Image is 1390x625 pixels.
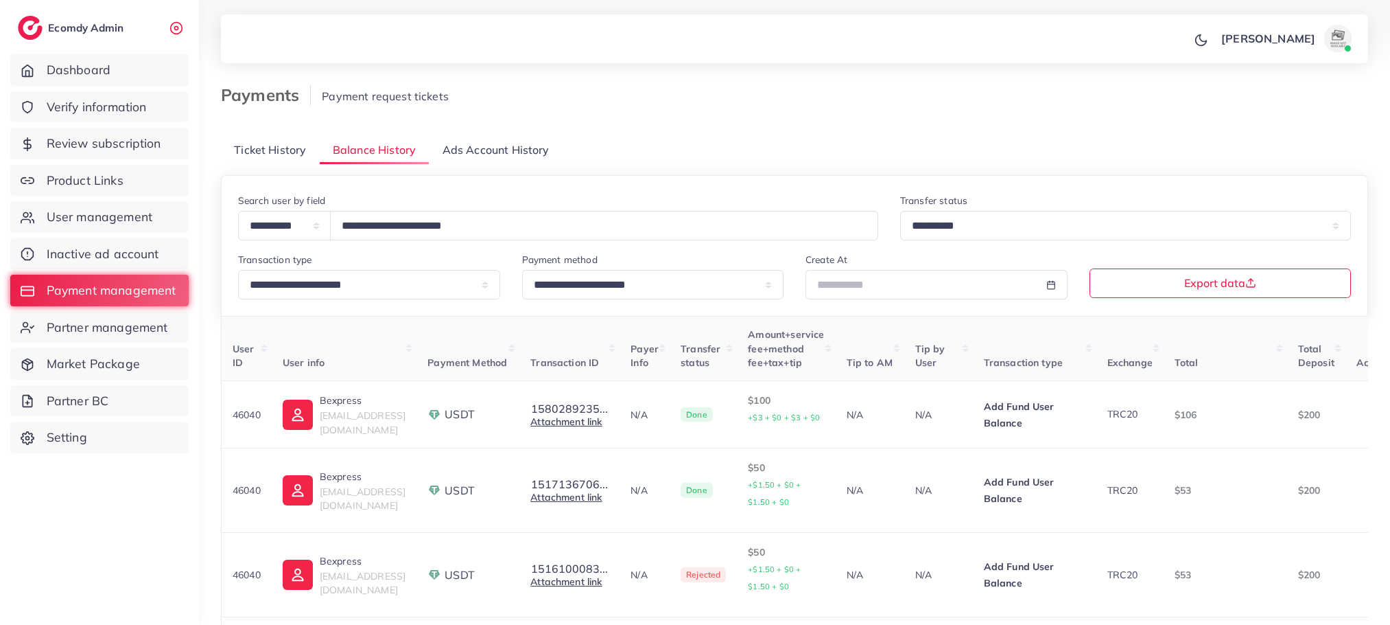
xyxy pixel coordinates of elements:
[631,343,659,369] span: Payer Info
[748,480,801,507] small: +$1.50 + $0 + $1.50 + $0
[1089,269,1352,298] button: Export data
[522,253,598,266] label: Payment method
[427,484,441,497] img: payment
[445,407,475,422] span: USDT
[984,356,1063,369] span: Transaction type
[530,416,602,428] a: Attachment link
[748,544,824,595] p: $50
[984,398,1085,431] p: Add Fund User Balance
[10,128,189,159] a: Review subscription
[847,407,893,423] p: N/A
[984,474,1085,507] p: Add Fund User Balance
[1221,30,1315,47] p: [PERSON_NAME]
[1107,484,1153,497] div: TRC20
[333,142,416,158] span: Balance History
[915,482,962,499] p: N/A
[234,142,306,158] span: Ticket History
[530,576,602,588] a: Attachment link
[283,356,325,369] span: User info
[530,356,599,369] span: Transaction ID
[238,253,312,266] label: Transaction type
[847,356,893,369] span: Tip to AM
[320,486,405,512] span: [EMAIL_ADDRESS][DOMAIN_NAME]
[47,61,110,79] span: Dashboard
[1107,356,1153,369] span: Exchange
[10,385,189,417] a: Partner BC
[427,568,441,582] img: payment
[48,21,127,34] h2: Ecomdy Admin
[1298,567,1334,583] p: $200
[283,475,313,505] img: ic-user-info.36bf1079.svg
[1175,567,1276,583] p: $53
[900,194,967,207] label: Transfer status
[10,312,189,343] a: Partner management
[233,407,261,423] p: 46040
[1298,343,1334,369] span: Total Deposit
[47,392,109,410] span: Partner BC
[847,482,893,499] p: N/A
[681,343,720,369] span: Transfer status
[47,429,87,446] span: Setting
[1298,407,1334,423] p: $200
[984,558,1085,591] p: Add Fund User Balance
[427,356,507,369] span: Payment Method
[1214,25,1357,52] a: [PERSON_NAME]avatar
[322,89,449,103] span: Payment request tickets
[748,565,801,591] small: +$1.50 + $0 + $1.50 + $0
[283,400,313,430] img: ic-user-info.36bf1079.svg
[530,402,609,415] button: 1580289235...
[631,407,659,423] p: N/A
[631,482,659,499] p: N/A
[47,135,161,152] span: Review subscription
[1324,25,1352,52] img: avatar
[320,468,405,485] p: Bexpress
[47,208,152,226] span: User management
[238,194,325,207] label: Search user by field
[47,319,168,337] span: Partner management
[47,245,159,263] span: Inactive ad account
[18,16,127,40] a: logoEcomdy Admin
[10,201,189,233] a: User management
[631,567,659,583] p: N/A
[10,91,189,123] a: Verify information
[530,478,609,490] button: 1517136706...
[10,348,189,380] a: Market Package
[681,483,713,498] span: Done
[320,409,405,435] span: [EMAIL_ADDRESS][DOMAIN_NAME]
[681,567,726,582] span: Rejected
[1175,407,1276,423] p: $106
[320,392,405,409] p: Bexpress
[283,560,313,590] img: ic-user-info.36bf1079.svg
[10,54,189,86] a: Dashboard
[1175,356,1199,369] span: Total
[47,355,140,373] span: Market Package
[915,567,962,583] p: N/A
[1107,568,1153,582] div: TRC20
[18,16,43,40] img: logo
[233,567,261,583] p: 46040
[748,459,824,510] p: $50
[443,142,550,158] span: Ads Account History
[915,343,945,369] span: Tip by User
[530,491,602,503] a: Attachment link
[47,172,123,190] span: Product Links
[320,570,405,596] span: [EMAIL_ADDRESS][DOMAIN_NAME]
[320,553,405,569] p: Bexpress
[10,422,189,453] a: Setting
[748,392,824,426] p: $100
[445,567,475,583] span: USDT
[1107,407,1153,421] div: TRC20
[1175,482,1276,499] p: $53
[233,343,255,369] span: User ID
[233,482,261,499] p: 46040
[847,567,893,583] p: N/A
[10,275,189,306] a: Payment management
[1298,482,1334,499] p: $200
[915,407,962,423] p: N/A
[805,253,847,266] label: Create At
[10,165,189,196] a: Product Links
[427,408,441,422] img: payment
[748,328,824,369] span: Amount+service fee+method fee+tax+tip
[221,85,311,105] h3: Payments
[445,483,475,499] span: USDT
